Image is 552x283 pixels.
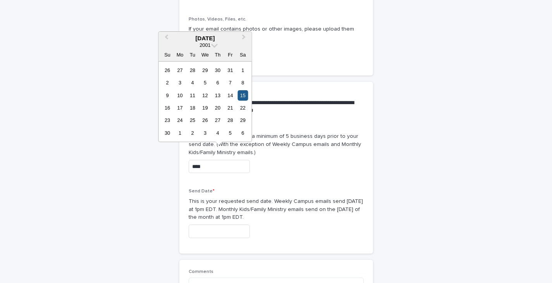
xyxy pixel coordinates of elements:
div: Choose Thursday, September 13th, 2001 [212,90,223,101]
div: Choose Saturday, September 15th, 2001 [237,90,248,101]
div: Choose Wednesday, September 5th, 2001 [200,77,210,88]
div: Sa [237,50,248,60]
div: We [200,50,210,60]
div: Choose Sunday, September 9th, 2001 [162,90,172,101]
div: Choose Monday, September 10th, 2001 [175,90,185,101]
p: If your email contains photos or other images, please upload them here. [189,25,364,41]
div: Choose Thursday, October 4th, 2001 [212,128,223,138]
div: Choose Tuesday, September 18th, 2001 [187,103,198,113]
div: Choose Tuesday, September 25th, 2001 [187,115,198,125]
div: Th [212,50,223,60]
div: Choose Tuesday, August 28th, 2001 [187,65,198,75]
div: Choose Friday, August 31st, 2001 [225,65,236,75]
div: Choose Thursday, September 27th, 2001 [212,115,223,125]
div: Choose Wednesday, August 29th, 2001 [200,65,210,75]
div: Mo [175,50,185,60]
div: Choose Monday, October 1st, 2001 [175,128,185,138]
span: 2001 [199,42,210,48]
div: Choose Tuesday, October 2nd, 2001 [187,128,198,138]
div: Choose Monday, September 17th, 2001 [175,103,185,113]
div: Choose Thursday, September 20th, 2001 [212,103,223,113]
div: Choose Wednesday, September 26th, 2001 [200,115,210,125]
div: Choose Sunday, September 30th, 2001 [162,128,172,138]
div: Choose Wednesday, October 3rd, 2001 [200,128,210,138]
div: Choose Monday, August 27th, 2001 [175,65,185,75]
button: Next Month [239,33,251,45]
div: Choose Friday, September 14th, 2001 [225,90,236,101]
div: Choose Monday, September 24th, 2001 [175,115,185,125]
div: [DATE] [158,35,251,42]
div: Choose Saturday, September 22nd, 2001 [237,103,248,113]
div: Choose Friday, September 21st, 2001 [225,103,236,113]
div: Choose Saturday, September 29th, 2001 [237,115,248,125]
p: Your due date should be a minimum of 5 business days prior to your send date. (With the exception... [189,132,364,156]
p: This is your requested send date. Weekly Campus emails send [DATE] at 1pm EDT. Monthly Kids/Famil... [189,197,364,221]
div: Choose Friday, September 28th, 2001 [225,115,236,125]
div: Su [162,50,172,60]
div: Choose Monday, September 3rd, 2001 [175,77,185,88]
div: Choose Sunday, August 26th, 2001 [162,65,172,75]
div: Choose Tuesday, September 4th, 2001 [187,77,198,88]
div: Choose Saturday, September 8th, 2001 [237,77,248,88]
div: Fr [225,50,236,60]
span: Photos, Videos, Files, etc. [189,17,246,22]
div: Choose Sunday, September 23rd, 2001 [162,115,172,125]
div: Choose Tuesday, September 11th, 2001 [187,90,198,101]
div: Choose Thursday, August 30th, 2001 [212,65,223,75]
span: Comments [189,269,213,274]
div: Choose Wednesday, September 12th, 2001 [200,90,210,101]
div: Tu [187,50,198,60]
div: Choose Sunday, September 2nd, 2001 [162,77,172,88]
div: Choose Friday, October 5th, 2001 [225,128,236,138]
button: Previous Month [159,33,172,45]
div: Choose Thursday, September 6th, 2001 [212,77,223,88]
div: Choose Sunday, September 16th, 2001 [162,103,172,113]
div: Choose Saturday, September 1st, 2001 [237,65,248,75]
div: month 2001-09 [161,64,249,139]
div: Choose Wednesday, September 19th, 2001 [200,103,210,113]
span: Send Date [189,189,215,194]
div: Choose Saturday, October 6th, 2001 [237,128,248,138]
div: Choose Friday, September 7th, 2001 [225,77,236,88]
